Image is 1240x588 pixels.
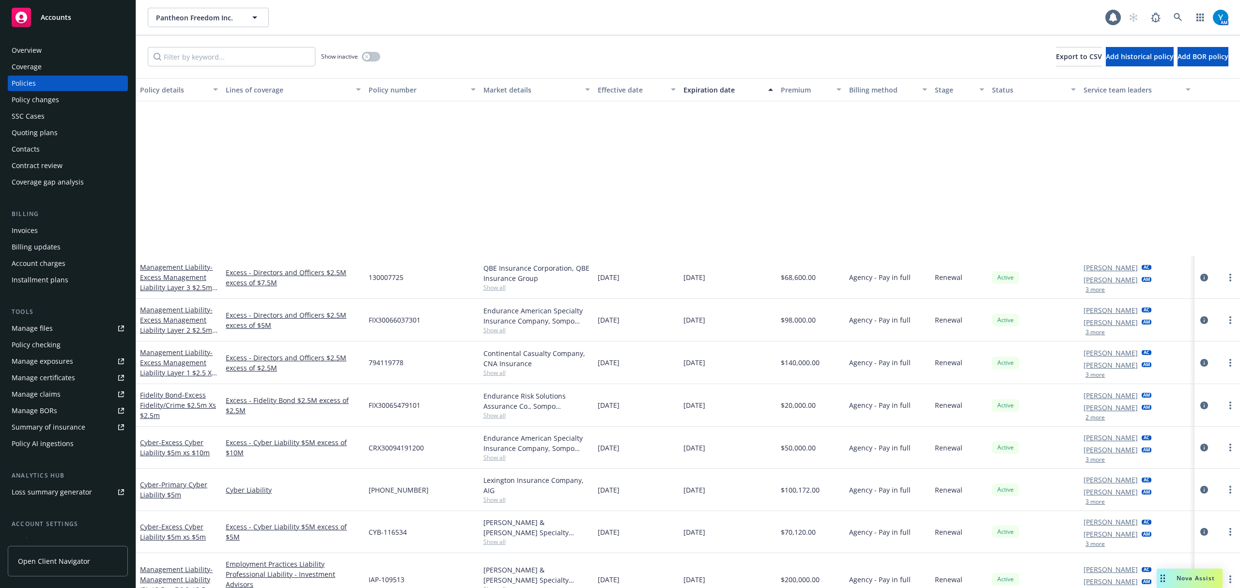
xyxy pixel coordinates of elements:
a: Employment Practices Liability [226,559,361,569]
div: Status [992,85,1065,95]
a: Policy AI ingestions [8,436,128,451]
div: Policy number [369,85,465,95]
span: [DATE] [683,485,705,495]
span: [DATE] [598,485,620,495]
span: Renewal [935,485,962,495]
span: [DATE] [683,272,705,282]
a: circleInformation [1198,442,1210,453]
span: Renewal [935,527,962,537]
span: Nova Assist [1177,574,1215,582]
span: Active [996,401,1015,410]
span: Renewal [935,357,962,368]
button: Policy details [136,78,222,101]
a: [PERSON_NAME] [1084,275,1138,285]
div: Lines of coverage [226,85,350,95]
a: Excess - Cyber Liability $5M excess of $10M [226,437,361,458]
span: 794119778 [369,357,403,368]
div: Billing [8,209,128,219]
a: Loss summary generator [8,484,128,500]
a: [PERSON_NAME] [1084,475,1138,485]
div: Coverage [12,59,42,75]
button: Add BOR policy [1178,47,1228,66]
div: Continental Casualty Company, CNA Insurance [483,348,590,369]
div: Policy details [140,85,207,95]
a: Excess - Directors and Officers $2.5M excess of $2.5M [226,353,361,373]
div: Quoting plans [12,125,58,140]
span: Manage exposures [8,354,128,369]
a: Cyber [140,522,206,542]
a: Excess - Fidelity Bond $2.5M excess of $2.5M [226,395,361,416]
span: [DATE] [683,574,705,585]
div: Endurance American Specialty Insurance Company, Sompo International [483,306,590,326]
a: Manage certificates [8,370,128,386]
button: Add historical policy [1106,47,1174,66]
span: [DATE] [598,400,620,410]
a: [PERSON_NAME] [1084,390,1138,401]
a: Summary of insurance [8,419,128,435]
a: Policy changes [8,92,128,108]
div: [PERSON_NAME] & [PERSON_NAME] Specialty Insurance Company, [PERSON_NAME] & [PERSON_NAME] ([GEOGRA... [483,517,590,538]
div: Stage [935,85,974,95]
a: Overview [8,43,128,58]
span: - Primary Cyber Liability $5m [140,480,207,499]
span: Agency - Pay in full [849,485,911,495]
input: Filter by keyword... [148,47,315,66]
a: [PERSON_NAME] [1084,517,1138,527]
button: Export to CSV [1056,47,1102,66]
div: Market details [483,85,579,95]
a: more [1224,442,1236,453]
div: Billing method [849,85,916,95]
a: [PERSON_NAME] [1084,305,1138,315]
span: Pantheon Freedom Inc. [156,13,240,23]
a: [PERSON_NAME] [1084,564,1138,574]
span: Accounts [41,14,71,21]
span: [DATE] [598,315,620,325]
div: SSC Cases [12,108,45,124]
span: Open Client Navigator [18,556,90,566]
span: Agency - Pay in full [849,527,911,537]
a: more [1224,272,1236,283]
button: 3 more [1085,329,1105,335]
div: QBE Insurance Corporation, QBE Insurance Group [483,263,590,283]
div: Analytics hub [8,471,128,480]
a: Manage BORs [8,403,128,418]
span: [DATE] [683,527,705,537]
a: circleInformation [1198,272,1210,283]
a: [PERSON_NAME] [1084,433,1138,443]
span: [DATE] [683,400,705,410]
span: Show all [483,411,590,419]
span: $140,000.00 [781,357,820,368]
a: [PERSON_NAME] [1084,445,1138,455]
a: [PERSON_NAME] [1084,487,1138,497]
span: Active [996,485,1015,494]
span: - Excess Cyber Liability $5m xs $5m [140,522,206,542]
span: Renewal [935,443,962,453]
span: Show inactive [321,52,358,61]
a: circleInformation [1198,526,1210,538]
a: Management Liability [140,263,213,302]
a: Installment plans [8,272,128,288]
span: 130007725 [369,272,403,282]
span: $70,120.00 [781,527,816,537]
span: [DATE] [598,443,620,453]
a: Contract review [8,158,128,173]
a: Excess - Cyber Liability $5M excess of $5M [226,522,361,542]
button: Premium [777,78,846,101]
a: Coverage [8,59,128,75]
span: [DATE] [683,443,705,453]
a: more [1224,484,1236,495]
span: Show all [483,369,590,377]
button: 3 more [1085,457,1105,463]
button: 2 more [1085,415,1105,420]
span: Agency - Pay in full [849,400,911,410]
button: 3 more [1085,287,1105,293]
a: Cyber Liability [226,485,361,495]
div: Policies [12,76,36,91]
div: Endurance Risk Solutions Assurance Co., Sompo International [483,391,590,411]
span: - Excess Cyber Liability $5m xs $10m [140,438,210,457]
div: Policy changes [12,92,59,108]
span: Active [996,527,1015,536]
button: Status [988,78,1080,101]
button: Pantheon Freedom Inc. [148,8,269,27]
a: [PERSON_NAME] [1084,263,1138,273]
